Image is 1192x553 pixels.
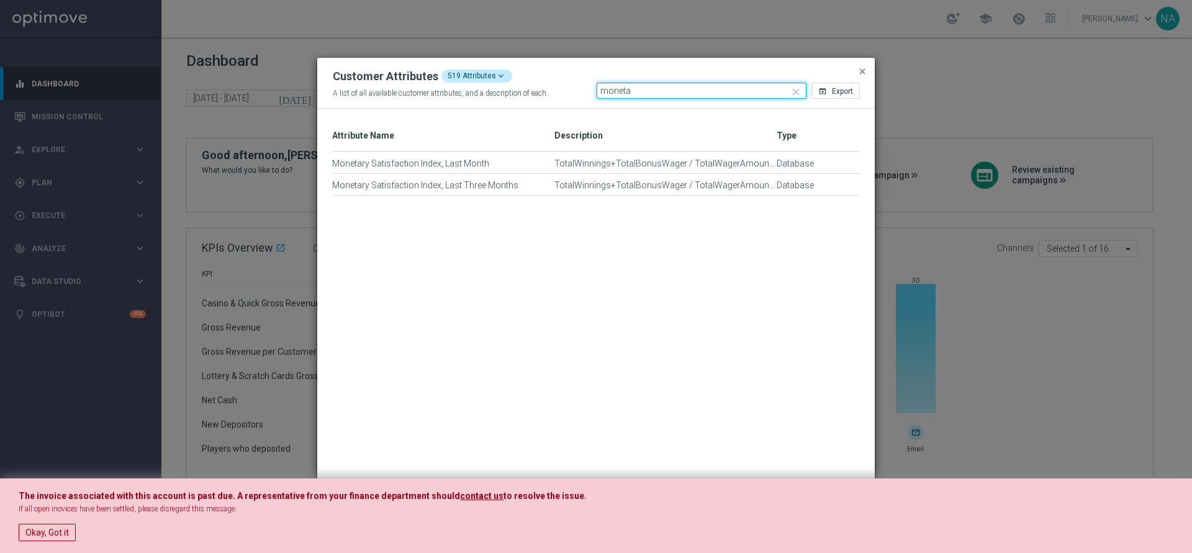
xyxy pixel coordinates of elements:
[554,158,777,180] div: TotalWinnings+TotalBonusWager / TotalWagerAmount, last 30 days
[333,70,438,83] div: Customer Attributes
[857,66,867,76] span: close
[777,158,814,169] span: Database
[777,180,814,191] div: Type
[777,180,814,191] span: Database
[777,130,797,141] span: Type
[777,158,814,169] div: Type
[332,180,554,201] div: Monetary Satisfaction Index, Last Three Months
[818,87,827,96] i: open_in_browser
[441,70,512,83] div: 519 Attributes
[554,180,777,201] div: TotalWinnings+TotalBonusWager / TotalWagerAmount, last 90 days
[19,524,76,541] button: Okay, Got it
[333,88,597,99] div: A list of all available customer attributes, and a description of each.
[332,158,554,180] div: Monetary Satisfaction Index, Last Month
[790,86,801,98] i: close
[503,491,587,501] span: to resolve the issue.
[19,504,1173,514] p: If all open inovices have been settled, please disregard this message.
[332,130,394,141] span: Attribute Name
[332,174,860,196] div: Press SPACE to select this row.
[597,83,807,99] input: Quick find
[554,130,603,141] span: Description
[332,152,860,174] div: Press SPACE to select this row.
[19,491,460,501] span: The invoice associated with this account is past due. A representative from your finance departme...
[460,491,503,501] a: contact us
[832,87,853,96] span: Export
[811,83,860,99] button: open_in_browser Export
